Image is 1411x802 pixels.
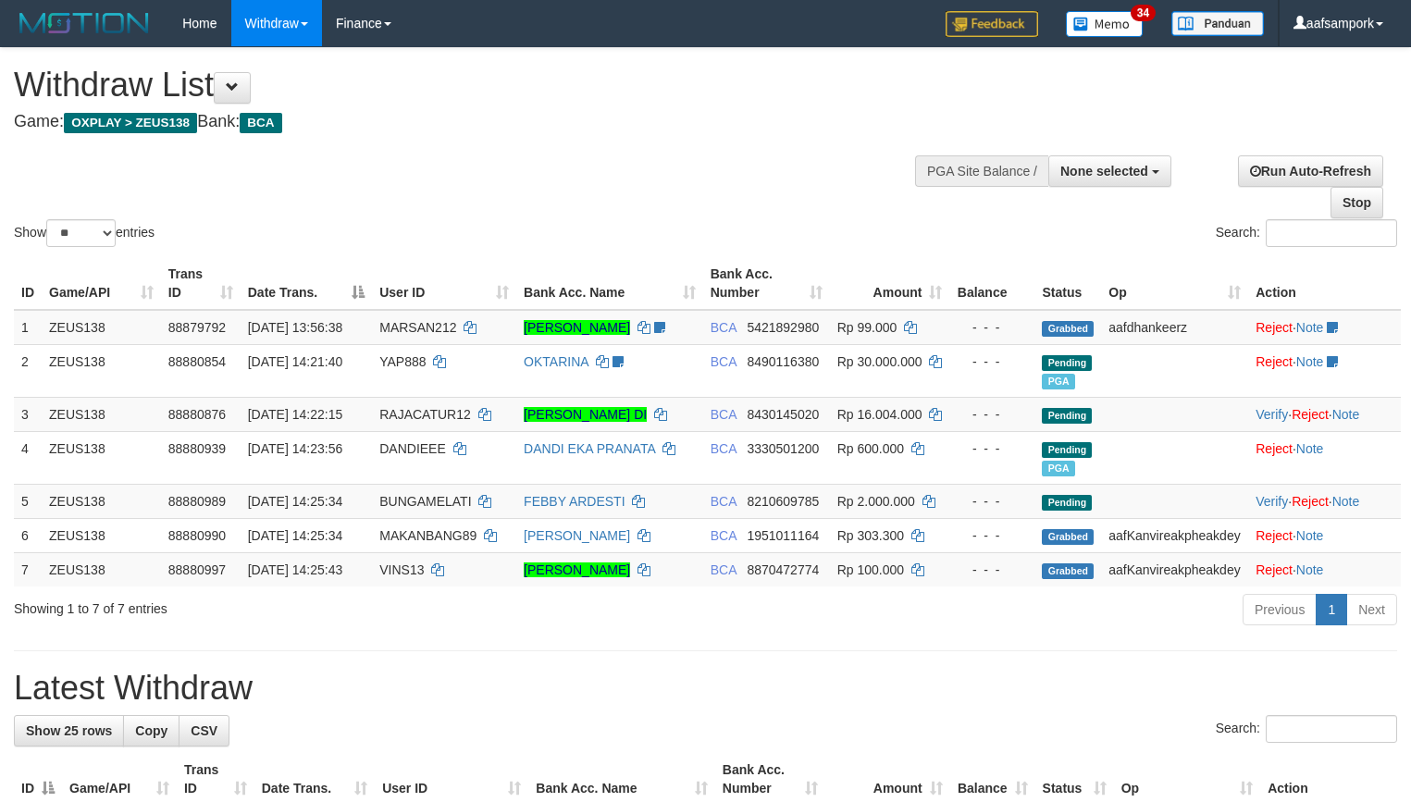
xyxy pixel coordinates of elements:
span: [DATE] 14:23:56 [248,441,342,456]
div: - - - [957,561,1027,579]
a: Note [1296,354,1324,369]
th: Status [1034,257,1101,310]
td: · · [1248,397,1401,431]
img: MOTION_logo.png [14,9,155,37]
span: BCA [711,441,736,456]
a: Reject [1256,354,1293,369]
input: Search: [1266,715,1397,743]
span: Rp 2.000.000 [837,494,915,509]
div: - - - [957,526,1027,545]
td: ZEUS138 [42,310,161,345]
span: YAP888 [379,354,426,369]
span: [DATE] 14:25:34 [248,528,342,543]
span: 88880989 [168,494,226,509]
a: 1 [1316,594,1347,625]
div: - - - [957,439,1027,458]
div: - - - [957,318,1027,337]
input: Search: [1266,219,1397,247]
td: ZEUS138 [42,397,161,431]
span: Grabbed [1042,321,1094,337]
span: CSV [191,723,217,738]
th: Balance [949,257,1034,310]
a: Previous [1243,594,1317,625]
span: BCA [711,354,736,369]
span: Copy [135,723,167,738]
span: [DATE] 13:56:38 [248,320,342,335]
span: 88879792 [168,320,226,335]
a: Note [1296,528,1324,543]
th: Bank Acc. Name: activate to sort column ascending [516,257,703,310]
span: Copy 8490116380 to clipboard [747,354,819,369]
span: BCA [711,528,736,543]
span: Marked by aafnoeunsreypich [1042,461,1074,476]
img: panduan.png [1171,11,1264,36]
td: ZEUS138 [42,518,161,552]
h1: Latest Withdraw [14,670,1397,707]
span: Pending [1042,408,1092,424]
a: Reject [1256,528,1293,543]
span: BCA [711,407,736,422]
span: Copy 5421892980 to clipboard [747,320,819,335]
span: DANDIEEE [379,441,446,456]
span: Pending [1042,442,1092,458]
a: Show 25 rows [14,715,124,746]
th: User ID: activate to sort column ascending [372,257,516,310]
span: Marked by aafmaleo [1042,374,1074,389]
a: Note [1332,407,1360,422]
span: Copy 8210609785 to clipboard [747,494,819,509]
td: 2 [14,344,42,397]
span: [DATE] 14:25:34 [248,494,342,509]
td: 7 [14,552,42,586]
th: ID [14,257,42,310]
a: DANDI EKA PRANATA [524,441,655,456]
span: BCA [711,494,736,509]
a: Reject [1256,441,1293,456]
button: None selected [1048,155,1171,187]
td: ZEUS138 [42,484,161,518]
span: VINS13 [379,562,424,577]
a: [PERSON_NAME] [524,320,630,335]
th: Trans ID: activate to sort column ascending [161,257,241,310]
a: Verify [1256,494,1288,509]
a: Copy [123,715,179,746]
td: aafdhankeerz [1101,310,1248,345]
td: 1 [14,310,42,345]
th: Date Trans.: activate to sort column descending [241,257,372,310]
a: Verify [1256,407,1288,422]
span: BCA [711,562,736,577]
img: Feedback.jpg [946,11,1038,37]
td: 6 [14,518,42,552]
th: Op: activate to sort column ascending [1101,257,1248,310]
span: Rp 100.000 [837,562,904,577]
span: Rp 16.004.000 [837,407,922,422]
a: Run Auto-Refresh [1238,155,1383,187]
a: [PERSON_NAME] [524,562,630,577]
span: 88880939 [168,441,226,456]
span: Grabbed [1042,529,1094,545]
td: ZEUS138 [42,431,161,484]
span: Pending [1042,495,1092,511]
a: Note [1296,562,1324,577]
a: Stop [1331,187,1383,218]
span: Grabbed [1042,563,1094,579]
select: Showentries [46,219,116,247]
div: - - - [957,352,1027,371]
a: [PERSON_NAME] DI [524,407,647,422]
span: BCA [240,113,281,133]
div: - - - [957,492,1027,511]
td: aafKanvireakpheakdey [1101,552,1248,586]
img: Button%20Memo.svg [1066,11,1144,37]
h1: Withdraw List [14,67,922,104]
th: Action [1248,257,1401,310]
td: · [1248,310,1401,345]
th: Amount: activate to sort column ascending [830,257,950,310]
td: · [1248,344,1401,397]
label: Show entries [14,219,155,247]
td: aafKanvireakpheakdey [1101,518,1248,552]
span: BCA [711,320,736,335]
span: Copy 8870472774 to clipboard [747,562,819,577]
a: Next [1346,594,1397,625]
span: RAJACATUR12 [379,407,471,422]
span: 88880997 [168,562,226,577]
span: [DATE] 14:22:15 [248,407,342,422]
